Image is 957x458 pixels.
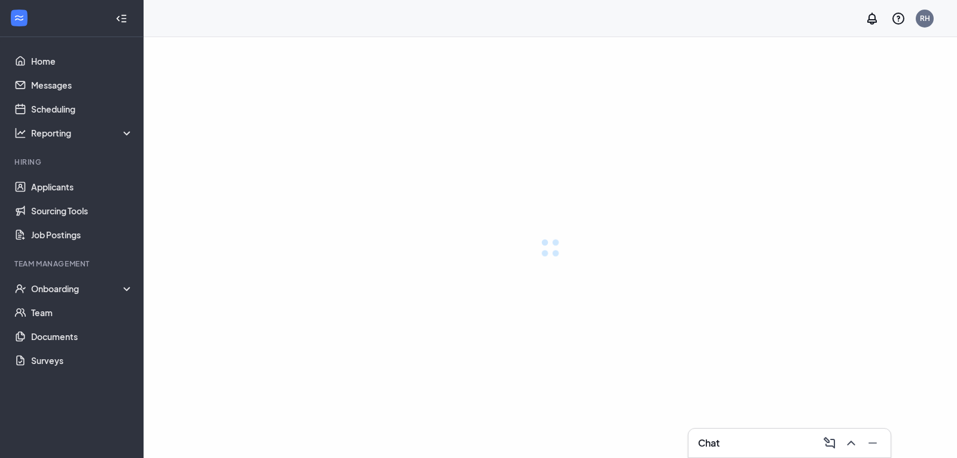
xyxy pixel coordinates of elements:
[13,12,25,24] svg: WorkstreamLogo
[14,157,131,167] div: Hiring
[14,283,26,295] svg: UserCheck
[31,301,133,324] a: Team
[31,73,133,97] a: Messages
[14,127,26,139] svg: Analysis
[865,11,879,26] svg: Notifications
[14,259,131,269] div: Team Management
[698,436,720,450] h3: Chat
[31,348,133,372] a: Surveys
[844,436,858,450] svg: ChevronUp
[840,433,860,453] button: ChevronUp
[115,13,127,25] svg: Collapse
[891,11,906,26] svg: QuestionInfo
[31,324,133,348] a: Documents
[819,433,838,453] button: ComposeMessage
[31,199,133,223] a: Sourcing Tools
[31,127,134,139] div: Reporting
[862,433,881,453] button: Minimize
[920,13,930,23] div: RH
[865,436,880,450] svg: Minimize
[31,49,133,73] a: Home
[822,436,837,450] svg: ComposeMessage
[31,97,133,121] a: Scheduling
[31,175,133,199] a: Applicants
[31,283,134,295] div: Onboarding
[31,223,133,247] a: Job Postings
